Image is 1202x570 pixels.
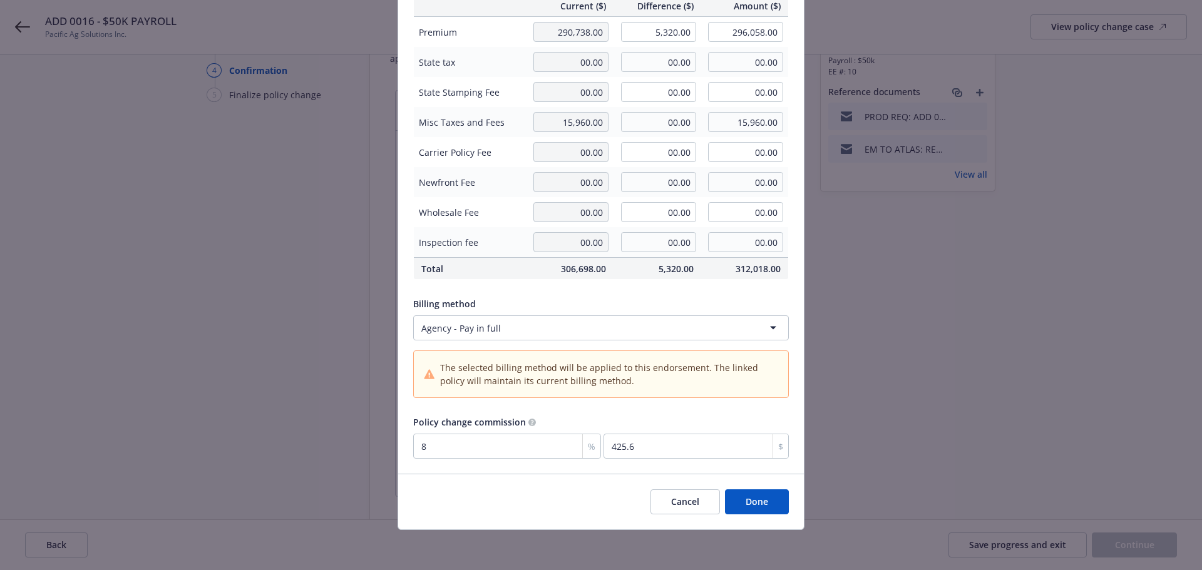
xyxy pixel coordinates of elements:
span: State tax [419,56,521,69]
span: Policy change commission [413,416,526,428]
span: State Stamping Fee [419,86,521,99]
span: Inspection fee [419,236,521,249]
span: Wholesale Fee [419,206,521,219]
span: 5,320.00 [621,262,694,275]
span: $ [778,440,783,453]
span: 312,018.00 [709,262,781,275]
button: Done [725,489,789,514]
span: Carrier Policy Fee [419,146,521,159]
span: % [588,440,595,453]
span: Premium [419,26,521,39]
button: Cancel [650,489,720,514]
span: Billing method [413,298,476,310]
span: Newfront Fee [419,176,521,189]
span: Total [421,262,518,275]
span: The selected billing method will be applied to this endorsement. The linked policy will maintain ... [440,361,778,387]
span: 306,698.00 [533,262,606,275]
span: Misc Taxes and Fees [419,116,521,129]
